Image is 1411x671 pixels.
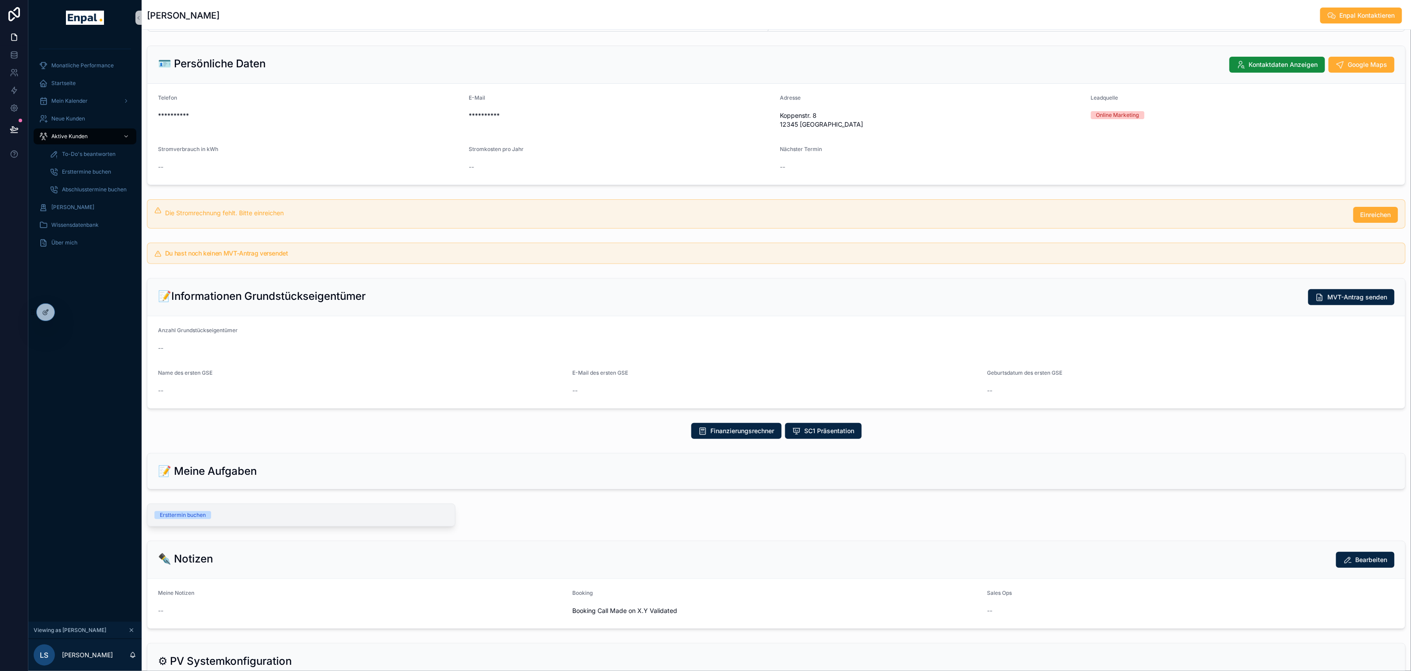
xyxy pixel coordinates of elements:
span: Anzahl Grundstückseigentümer [158,327,238,334]
img: App logo [66,11,104,25]
button: Finanzierungsrechner [691,423,782,439]
span: Startseite [51,80,76,87]
span: Sales Ops [987,590,1012,596]
span: -- [573,386,578,395]
span: Name des ersten GSE [158,369,212,376]
button: Google Maps [1329,57,1395,73]
span: -- [469,163,474,171]
span: Telefon [158,94,177,101]
button: Einreichen [1353,207,1398,223]
button: Kontaktdaten Anzeigen [1230,57,1325,73]
div: Die Stromrechnung fehlt. Bitte einreichen [165,209,1346,217]
div: scrollable content [28,35,142,262]
span: Viewing as [PERSON_NAME] [34,627,106,634]
span: SC1 Präsentation [805,427,855,435]
button: Enpal Kontaktieren [1320,8,1402,23]
span: Abschlusstermine buchen [62,186,127,193]
span: To-Do's beantworten [62,151,116,158]
span: Wissensdatenbank [51,221,99,229]
span: -- [780,163,785,171]
a: [PERSON_NAME] [34,199,136,215]
span: Mein Kalender [51,97,88,105]
h2: ⚙ PV Systemkonfiguration [158,654,292,668]
a: Über mich [34,235,136,251]
div: Ersttermin buchen [160,511,206,519]
span: Über mich [51,239,77,246]
span: Koppenstr. 8 12345 [GEOGRAPHIC_DATA] [780,111,1084,129]
a: Ersttermine buchen [44,164,136,180]
span: Geburtsdatum des ersten GSE [987,369,1062,376]
span: Adresse [780,94,801,101]
span: Enpal Kontaktieren [1340,11,1395,20]
span: Monatliche Performance [51,62,114,69]
span: MVT-Antrag senden [1328,293,1388,302]
span: -- [158,344,163,353]
span: -- [158,386,163,395]
span: Stromkosten pro Jahr [469,146,524,152]
span: LS [40,650,49,660]
span: Bearbeiten [1356,555,1388,564]
span: Booking [573,590,593,596]
span: Die Stromrechnung fehlt. Bitte einreichen [165,209,284,217]
span: Booking Call Made on X.Y Validated [573,606,980,615]
span: -- [987,386,992,395]
span: -- [158,606,163,615]
span: Kontaktdaten Anzeigen [1249,60,1318,69]
a: Startseite [34,75,136,91]
a: To-Do's beantworten [44,146,136,162]
button: Bearbeiten [1336,552,1395,568]
h2: 🪪 Persönliche Daten [158,57,266,71]
span: Nächster Termin [780,146,822,152]
span: Aktive Kunden [51,133,88,140]
span: Google Maps [1348,60,1388,69]
span: -- [158,163,163,171]
span: -- [987,606,992,615]
a: Wissensdatenbank [34,217,136,233]
h2: 📝 Meine Aufgaben [158,464,257,478]
span: Einreichen [1361,210,1391,219]
span: E-Mail des ersten GSE [573,369,628,376]
h2: ✒️ Notizen [158,552,213,566]
span: Finanzierungsrechner [711,427,775,435]
a: Neue Kunden [34,111,136,127]
a: Mein Kalender [34,93,136,109]
p: [PERSON_NAME] [62,651,113,659]
button: MVT-Antrag senden [1308,289,1395,305]
span: Leadquelle [1091,94,1118,101]
h1: [PERSON_NAME] [147,9,220,22]
div: Online Marketing [1096,111,1139,119]
span: [PERSON_NAME] [51,204,94,211]
span: Stromverbrauch in kWh [158,146,218,152]
h5: Du hast noch keinen MVT-Antrag versendet [165,250,1398,256]
a: Abschlusstermine buchen [44,182,136,198]
span: Meine Notizen [158,590,194,596]
button: SC1 Präsentation [785,423,862,439]
span: Neue Kunden [51,115,85,122]
a: Ersttermin buchen [147,504,455,527]
a: Monatliche Performance [34,58,136,74]
h2: 📝Informationen Grundstückseigentümer [158,289,366,303]
a: Aktive Kunden [34,128,136,144]
span: E-Mail [469,94,486,101]
span: Ersttermine buchen [62,168,111,175]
